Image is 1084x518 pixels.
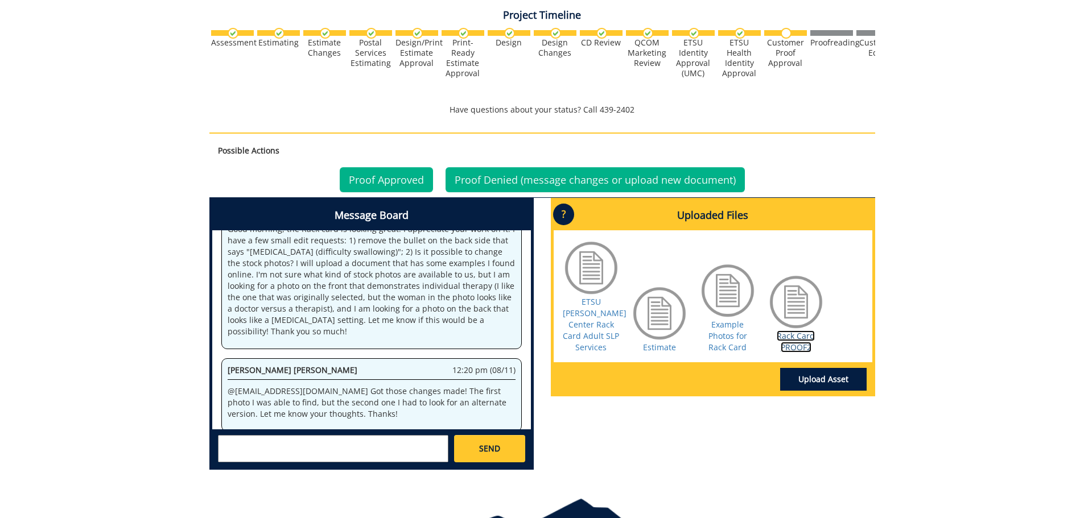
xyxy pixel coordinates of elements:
img: checkmark [458,28,469,39]
img: checkmark [228,28,238,39]
div: QCOM Marketing Review [626,38,669,68]
a: Upload Asset [780,368,867,391]
div: CD Review [580,38,623,48]
strong: Possible Actions [218,145,279,156]
span: 12:20 pm (08/11) [452,364,516,376]
a: SEND [454,435,525,462]
img: checkmark [412,28,423,39]
img: checkmark [274,28,285,39]
p: Have questions about your status? Call 439-2402 [209,104,875,115]
div: Customer Edits [856,38,899,58]
a: Proof Denied (message changes or upload new document) [446,167,745,192]
div: Proofreading [810,38,853,48]
img: checkmark [596,28,607,39]
img: checkmark [320,28,331,39]
img: checkmark [735,28,745,39]
div: Estimating [257,38,300,48]
h4: Project Timeline [209,10,875,21]
h4: Uploaded Files [554,201,872,230]
textarea: messageToSend [218,435,448,462]
div: Estimate Changes [303,38,346,58]
div: ETSU Identity Approval (UMC) [672,38,715,78]
a: Proof Approved [340,167,433,192]
a: Rack Card PROOF2 [777,330,815,353]
img: checkmark [642,28,653,39]
div: ETSU Health Identity Approval [718,38,761,78]
a: Estimate [643,342,676,353]
span: [PERSON_NAME] [PERSON_NAME] [228,364,357,375]
div: Customer Proof Approval [764,38,807,68]
div: Design/Print Estimate Approval [395,38,438,68]
div: Assessment [211,38,254,48]
a: ETSU [PERSON_NAME] Center Rack Card Adult SLP Services [563,296,627,353]
img: checkmark [550,28,561,39]
a: Example Photos for Rack Card [708,319,747,353]
img: checkmark [366,28,377,39]
img: no [781,28,792,39]
img: checkmark [689,28,699,39]
p: Good morning, the Rack card is looking great! I appreciate your work on it. I have a few small ed... [228,223,516,337]
span: SEND [479,443,500,454]
div: Print-Ready Estimate Approval [442,38,484,78]
p: ? [553,204,574,225]
h4: Message Board [212,201,531,230]
img: checkmark [504,28,515,39]
div: Design Changes [534,38,576,58]
div: Design [488,38,530,48]
div: Postal Services Estimating [349,38,392,68]
p: @[EMAIL_ADDRESS][DOMAIN_NAME] Got those changes made! The first photo I was able to find, but the... [228,386,516,420]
